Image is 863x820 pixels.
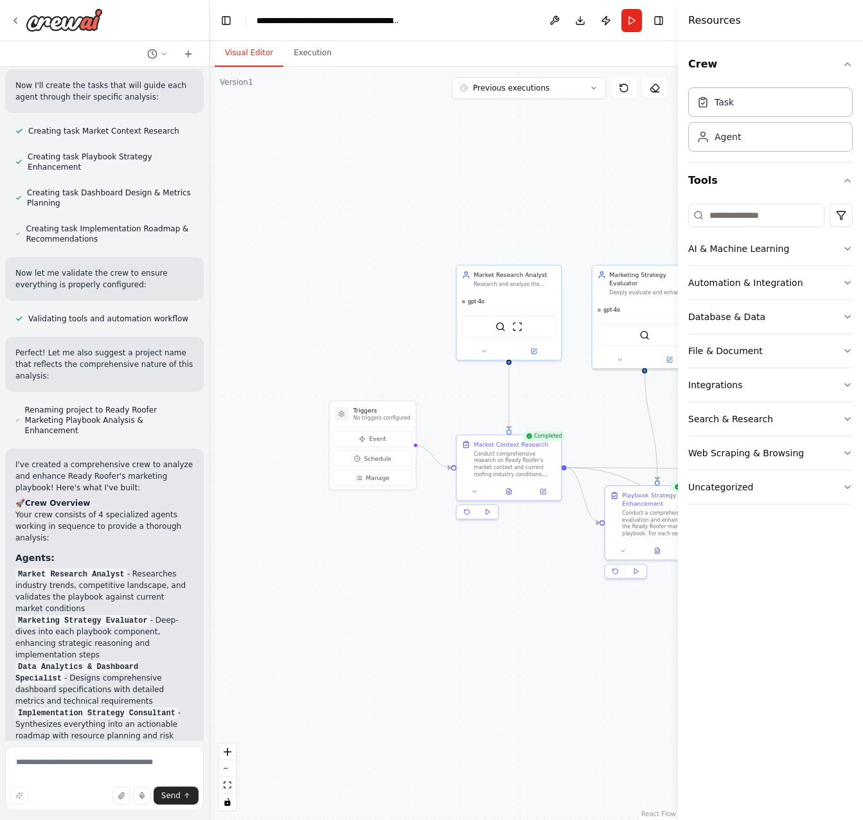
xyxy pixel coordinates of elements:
strong: Crew Overview [25,499,90,508]
div: Database & Data [688,310,765,323]
code: Data Analytics & Dashboard Specialist [15,661,138,684]
code: Market Research Analyst [15,569,127,580]
button: Integrations [688,368,853,402]
g: Edge from def78bf8-9439-49b7-af4b-5dc5e71e0084 to 113613c1-3622-4ece-aee4-6d9f8784fe4e [567,463,600,527]
div: Uncategorized [688,481,753,494]
p: Your crew consists of 4 specialized agents working in sequence to provide a thorough analysis: [15,509,193,544]
div: Agent [715,130,741,143]
button: Crew [688,46,853,82]
div: AI & Machine Learning [688,242,789,255]
span: gpt-4o [468,298,485,305]
li: - Deep-dives into each playbook component, enhancing strategic reasoning and implementation steps [15,614,193,661]
button: Automation & Integration [688,266,853,299]
p: Perfect! Let me also suggest a project name that reflects the comprehensive nature of this analysis: [15,347,193,382]
button: Execution [283,40,342,67]
button: View output [639,546,675,556]
button: Send [154,787,199,805]
strong: Agents: [15,553,55,563]
span: gpt-4o [603,307,620,314]
button: Open in side panel [645,355,693,365]
p: No triggers configured [353,415,411,422]
div: Market Research Analyst [474,271,556,279]
p: I've created a comprehensive crew to analyze and enhance Ready Roofer's marketing playbook! Here'... [15,459,193,494]
h4: Resources [688,13,741,28]
span: Event [369,435,386,443]
div: Web Scraping & Browsing [688,447,804,459]
div: Marketing Strategy EvaluatorDeeply evaluate and enhance the Ready Roofer marketing playbook by an... [592,265,698,369]
span: Previous executions [473,83,549,93]
button: Schedule [333,450,412,467]
g: Edge from triggers to def78bf8-9439-49b7-af4b-5dc5e71e0084 [415,441,452,472]
span: Creating task Market Context Research [28,126,179,136]
div: Market Context Research [474,440,548,449]
button: Visual Editor [215,40,283,67]
div: TriggersNo triggers configuredEventScheduleManage [329,400,416,490]
button: File & Document [688,334,853,368]
div: Completed [522,431,565,441]
div: CompletedMarket Context ResearchConduct comprehensive research on Ready Roofer's market context a... [456,434,562,523]
h2: 🚀 [15,497,193,509]
button: Hide right sidebar [650,12,668,30]
div: Conduct comprehensive research on Ready Roofer's market context and current roofing industry cond... [474,450,556,477]
button: Hide left sidebar [217,12,235,30]
span: Send [161,790,181,801]
g: Edge from 041fd425-fc1f-49b4-8749-3b2d4549d0fe to 113613c1-3622-4ece-aee4-6d9f8784fe4e [640,365,661,481]
button: Manage [333,470,412,486]
nav: breadcrumb [256,14,401,27]
code: Implementation Strategy Consultant [15,708,178,719]
div: Completed [671,482,714,492]
span: Schedule [364,454,391,463]
button: Improve this prompt [10,787,28,805]
button: Database & Data [688,300,853,334]
button: Switch to previous chat [142,46,173,62]
div: Deeply evaluate and enhance the Ready Roofer marketing playbook by analyzing each component, expa... [609,289,691,296]
div: Market Research AnalystResearch and analyze the current roofing industry market conditions, compe... [456,265,562,361]
div: Research and analyze the current roofing industry market conditions, competitive landscape, and s... [474,281,556,288]
div: Automation & Integration [688,276,803,289]
li: - Synthesizes everything into an actionable roadmap with resource planning and risk assessment [15,707,193,753]
button: Open in side panel [529,486,558,497]
button: zoom out [219,760,236,777]
img: SerperDevTool [495,321,506,332]
button: Previous executions [452,77,606,99]
img: ScrapeWebsiteTool [512,321,522,332]
span: Creating task Implementation Roadmap & Recommendations [26,224,193,244]
span: Renaming project to Ready Roofer Marketing Playbook Analysis & Enhancement [25,405,193,436]
div: Marketing Strategy Evaluator [609,271,691,287]
g: Edge from e9af8802-51bb-465d-a1e4-6d748253249e to def78bf8-9439-49b7-af4b-5dc5e71e0084 [504,365,513,430]
img: SerperDevTool [639,330,650,341]
button: Upload files [112,787,130,805]
div: React Flow controls [219,744,236,810]
li: - Designs comprehensive dashboard specifications with detailed metrics and technical requirements [15,661,193,707]
h3: Triggers [353,406,411,414]
span: Creating task Playbook Strategy Enhancement [28,152,193,172]
div: Crew [688,82,853,162]
code: Marketing Strategy Evaluator [15,615,150,627]
button: fit view [219,777,236,794]
img: Logo [26,8,103,31]
button: Search & Research [688,402,853,436]
div: Version 1 [220,77,253,87]
button: AI & Machine Learning [688,232,853,265]
button: Uncategorized [688,470,853,504]
span: Creating task Dashboard Design & Metrics Planning [27,188,193,208]
button: Start a new chat [178,46,199,62]
div: File & Document [688,344,763,357]
a: React Flow attribution [641,810,676,817]
button: Event [333,431,412,447]
button: Tools [688,163,853,199]
div: Conduct a comprehensive evaluation and enhancement of the Ready Roofer marketing playbook. For ea... [622,510,704,537]
span: Validating tools and automation workflow [28,314,188,324]
span: Manage [366,474,389,482]
button: zoom in [219,744,236,760]
button: toggle interactivity [219,794,236,810]
button: Open in side panel [510,346,558,357]
li: - Researches industry trends, competitive landscape, and validates the playbook against current m... [15,568,193,614]
p: Now I'll create the tasks that will guide each agent through their specific analysis: [15,80,193,103]
div: Search & Research [688,413,773,425]
div: CompletedPlaybook Strategy EnhancementConduct a comprehensive evaluation and enhancement of the R... [604,485,710,582]
div: Playbook Strategy Enhancement [622,491,704,508]
p: Now let me validate the crew to ensure everything is properly configured: [15,267,193,290]
div: Task [715,96,734,109]
button: View output [491,486,527,497]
